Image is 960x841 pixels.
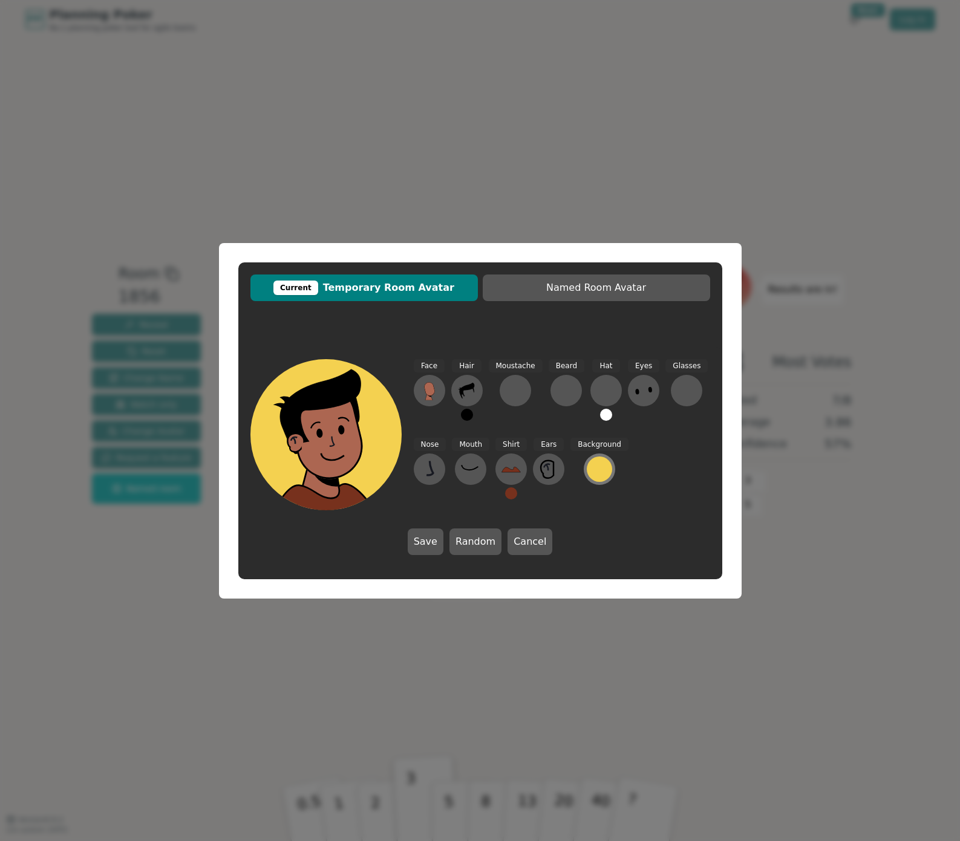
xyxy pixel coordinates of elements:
[495,438,527,452] span: Shirt
[665,359,708,373] span: Glasses
[449,528,501,555] button: Random
[628,359,659,373] span: Eyes
[414,359,445,373] span: Face
[452,438,489,452] span: Mouth
[570,438,629,452] span: Background
[549,359,584,373] span: Beard
[414,438,446,452] span: Nose
[489,281,704,295] span: Named Room Avatar
[408,528,443,555] button: Save
[273,281,318,295] div: Current
[489,359,543,373] span: Moustache
[483,274,710,301] button: Named Room Avatar
[508,528,552,555] button: Cancel
[592,359,619,373] span: Hat
[452,359,482,373] span: Hair
[256,281,472,295] span: Temporary Room Avatar
[534,438,564,452] span: Ears
[250,274,478,301] button: CurrentTemporary Room Avatar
